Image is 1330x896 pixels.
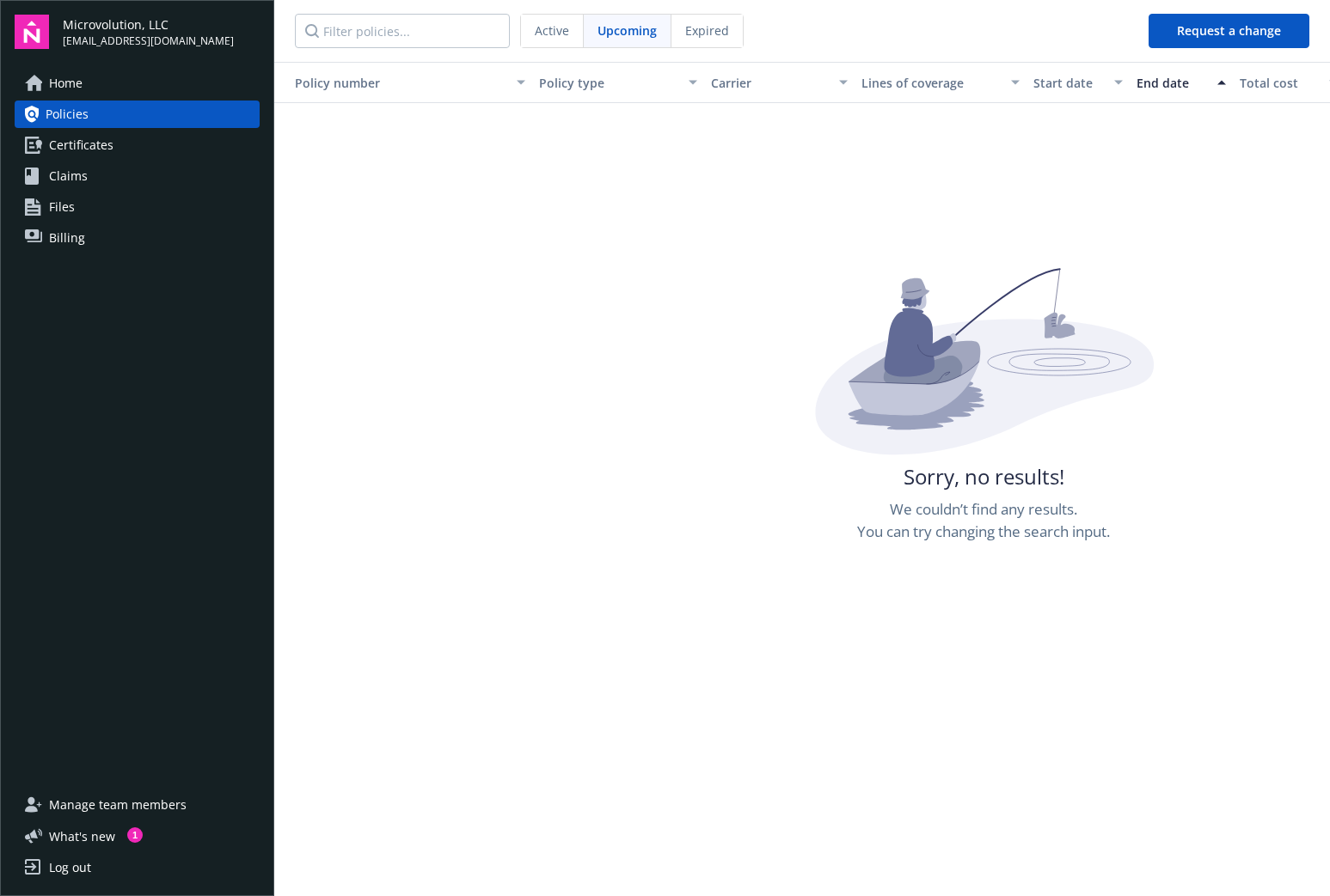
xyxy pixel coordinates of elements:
a: Billing [15,224,260,252]
img: navigator-logo.svg [15,15,49,49]
div: Carrier [711,74,829,92]
div: Policy type [539,74,678,92]
a: Files [15,193,260,221]
span: Active [535,21,569,40]
span: Microvolution, LLC [63,15,234,34]
span: Home [49,70,83,97]
a: Home [15,70,260,97]
span: Certificates [49,131,113,159]
span: Manage team members [49,791,187,819]
button: Start date [1027,62,1130,103]
button: Microvolution, LLC[EMAIL_ADDRESS][DOMAIN_NAME] [63,15,260,49]
span: Expired [685,21,729,40]
span: Policies [46,101,89,128]
a: Certificates [15,131,260,159]
button: End date [1130,62,1233,103]
div: Policy number [281,74,506,92]
button: Policy type [532,62,704,103]
span: [EMAIL_ADDRESS][DOMAIN_NAME] [63,34,234,49]
input: Filter policies... [295,14,510,48]
span: Upcoming [598,21,657,40]
a: Manage team members [15,791,260,819]
button: Lines of coverage [855,62,1027,103]
div: Total cost [1240,74,1319,92]
button: What's new1 [15,827,143,845]
span: Files [49,193,75,221]
button: Carrier [704,62,855,103]
span: You can try changing the search input. [857,521,1110,543]
div: End date [1137,74,1207,92]
span: Sorry, no results! [904,462,1064,491]
div: Log out [49,854,91,881]
span: Claims [49,162,88,190]
span: Billing [49,224,85,252]
div: Lines of coverage [861,74,1001,92]
a: Claims [15,162,260,190]
a: Policies [15,101,260,128]
span: What ' s new [49,827,115,845]
div: 1 [127,827,143,843]
div: Start date [1033,74,1104,92]
span: We couldn’t find any results. [890,498,1077,521]
div: Toggle SortBy [281,74,506,92]
button: Request a change [1149,14,1309,48]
